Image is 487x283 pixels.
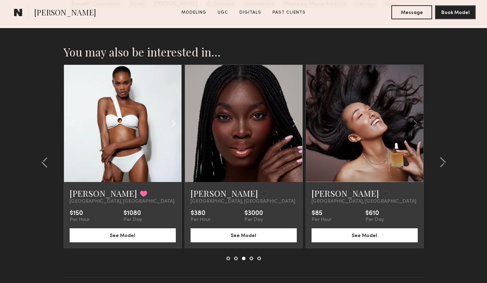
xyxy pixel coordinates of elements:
button: Message [391,5,432,19]
div: $1080 [123,210,142,217]
div: $380 [191,210,211,217]
div: $150 [70,210,90,217]
button: See Model [312,228,418,242]
button: Book Model [435,5,476,19]
a: See Model [191,232,297,238]
a: See Model [70,232,176,238]
span: [GEOGRAPHIC_DATA], [GEOGRAPHIC_DATA] [70,199,174,204]
button: See Model [70,228,176,242]
div: Per Day [365,217,384,223]
div: $3000 [244,210,263,217]
button: See Model [191,228,297,242]
a: [PERSON_NAME] [191,188,258,199]
a: UGC [215,9,231,16]
div: Per Hour [312,217,332,223]
a: [PERSON_NAME] [312,188,379,199]
div: Per Hour [70,217,90,223]
div: Per Day [123,217,142,223]
a: Book Model [435,9,476,15]
div: $610 [365,210,384,217]
span: [GEOGRAPHIC_DATA], [GEOGRAPHIC_DATA] [191,199,295,204]
a: Modeling [179,9,209,16]
a: Past Clients [270,9,308,16]
span: [PERSON_NAME] [34,7,96,19]
h2: You may also be interested in… [64,45,424,59]
div: $85 [312,210,332,217]
a: See Model [312,232,418,238]
span: [GEOGRAPHIC_DATA], [GEOGRAPHIC_DATA] [312,199,416,204]
a: Digitals [237,9,264,16]
a: [PERSON_NAME] [70,188,137,199]
div: Per Hour [191,217,211,223]
div: Per Day [244,217,263,223]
